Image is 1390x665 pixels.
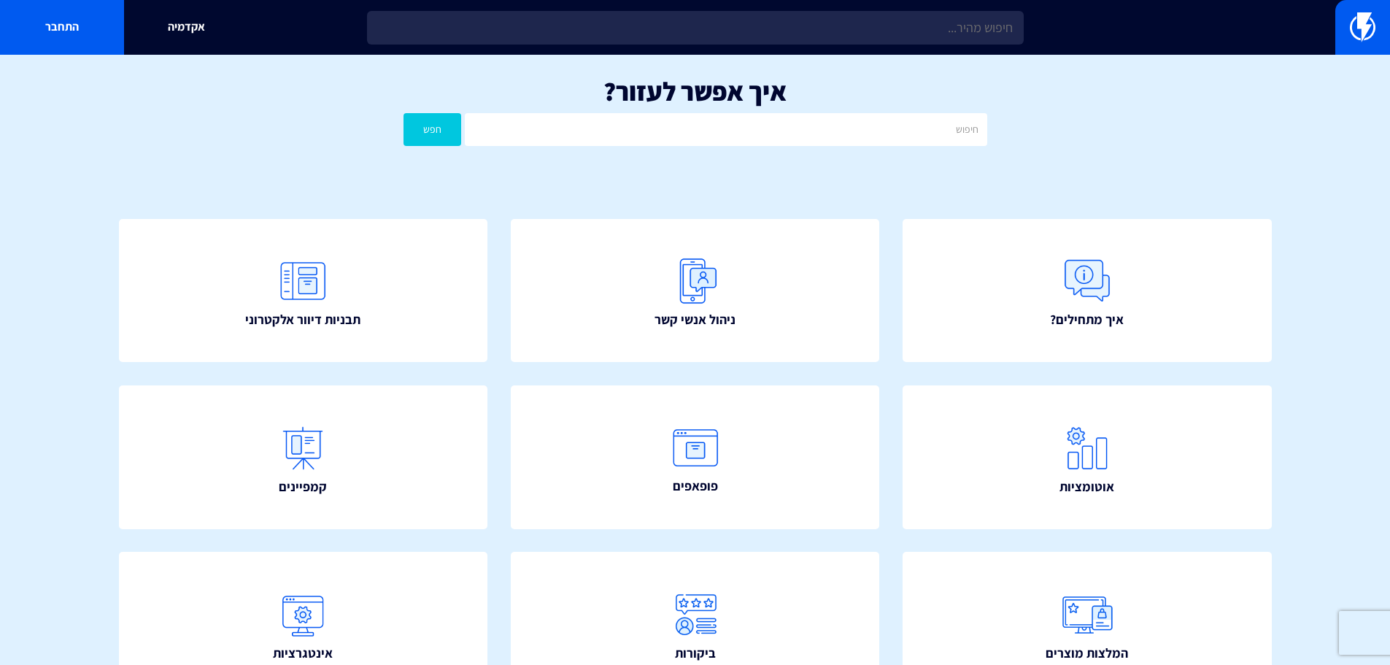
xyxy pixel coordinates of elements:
span: ניהול אנשי קשר [655,310,735,329]
span: המלצות מוצרים [1046,644,1128,663]
a: איך מתחילים? [903,219,1272,363]
input: חיפוש [465,113,986,146]
h1: איך אפשר לעזור? [22,77,1368,106]
span: אינטגרציות [273,644,333,663]
a: תבניות דיוור אלקטרוני [119,219,488,363]
a: ניהול אנשי קשר [511,219,880,363]
button: חפש [404,113,462,146]
span: פופאפים [673,477,718,496]
a: קמפיינים [119,385,488,529]
span: איך מתחילים? [1050,310,1124,329]
span: תבניות דיוור אלקטרוני [245,310,360,329]
span: ביקורות [675,644,716,663]
span: אוטומציות [1059,477,1114,496]
a: אוטומציות [903,385,1272,529]
span: קמפיינים [279,477,327,496]
input: חיפוש מהיר... [367,11,1024,45]
a: פופאפים [511,385,880,529]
